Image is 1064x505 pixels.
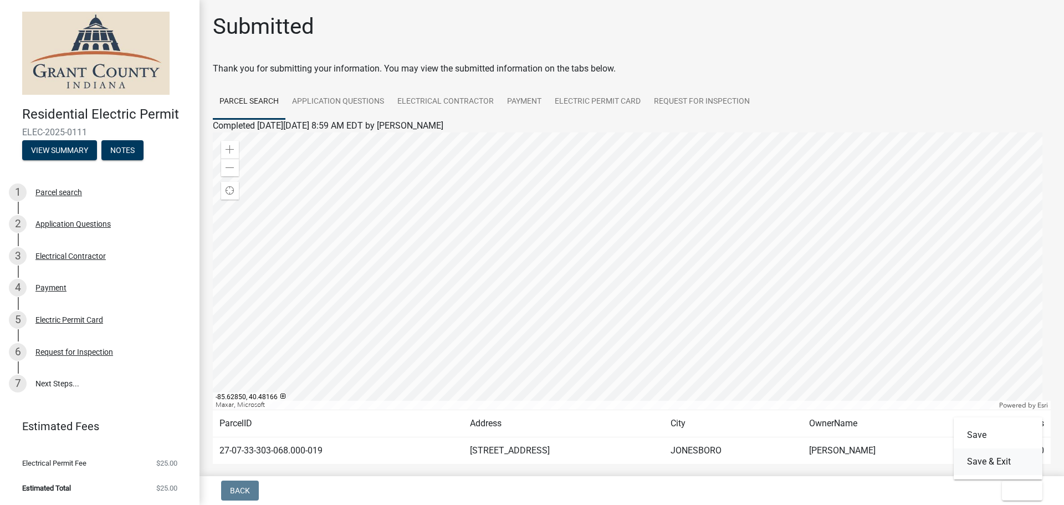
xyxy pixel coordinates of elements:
div: Electric Permit Card [35,316,103,324]
wm-modal-confirm: Notes [101,146,144,155]
span: $25.00 [156,460,177,467]
div: Electrical Contractor [35,252,106,260]
h1: Submitted [213,13,314,40]
a: Estimated Fees [9,415,182,437]
button: View Summary [22,140,97,160]
a: Electrical Contractor [391,84,500,120]
div: 4 [9,279,27,297]
div: 2 [9,215,27,233]
span: Estimated Total [22,484,71,492]
td: 27-07-33-303-068.000-019 [213,437,463,465]
td: Acres [974,410,1051,437]
td: City [664,410,802,437]
button: Save [954,422,1042,448]
span: $25.00 [156,484,177,492]
div: Request for Inspection [35,348,113,356]
a: Payment [500,84,548,120]
div: 5 [9,311,27,329]
span: Electrical Permit Fee [22,460,86,467]
div: Find my location [221,182,239,200]
div: Zoom in [221,141,239,159]
div: Maxar, Microsoft [213,401,996,410]
span: Back [230,486,250,495]
button: Notes [101,140,144,160]
div: Zoom out [221,159,239,176]
td: OwnerName [802,410,974,437]
a: Esri [1037,401,1048,409]
div: Parcel search [35,188,82,196]
div: 3 [9,247,27,265]
button: Back [221,481,259,501]
a: Request for Inspection [647,84,756,120]
div: 6 [9,343,27,361]
div: 1 [9,183,27,201]
button: Save & Exit [954,448,1042,475]
td: Address [463,410,664,437]
span: Exit [1011,486,1027,495]
div: Application Questions [35,220,111,228]
td: ParcelID [213,410,463,437]
a: Electric Permit Card [548,84,647,120]
img: Grant County, Indiana [22,12,170,95]
span: ELEC-2025-0111 [22,127,177,137]
wm-modal-confirm: Summary [22,146,97,155]
div: Powered by [996,401,1051,410]
div: Exit [954,417,1042,480]
td: JONESBORO [664,437,802,465]
td: [STREET_ADDRESS] [463,437,664,465]
td: [PERSON_NAME] [802,437,974,465]
a: Application Questions [285,84,391,120]
a: Parcel search [213,84,285,120]
h4: Residential Electric Permit [22,106,191,123]
button: Exit [1002,481,1042,501]
div: Thank you for submitting your information. You may view the submitted information on the tabs below. [213,62,1051,75]
span: Completed [DATE][DATE] 8:59 AM EDT by [PERSON_NAME] [213,120,443,131]
div: Payment [35,284,66,292]
div: 7 [9,375,27,392]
